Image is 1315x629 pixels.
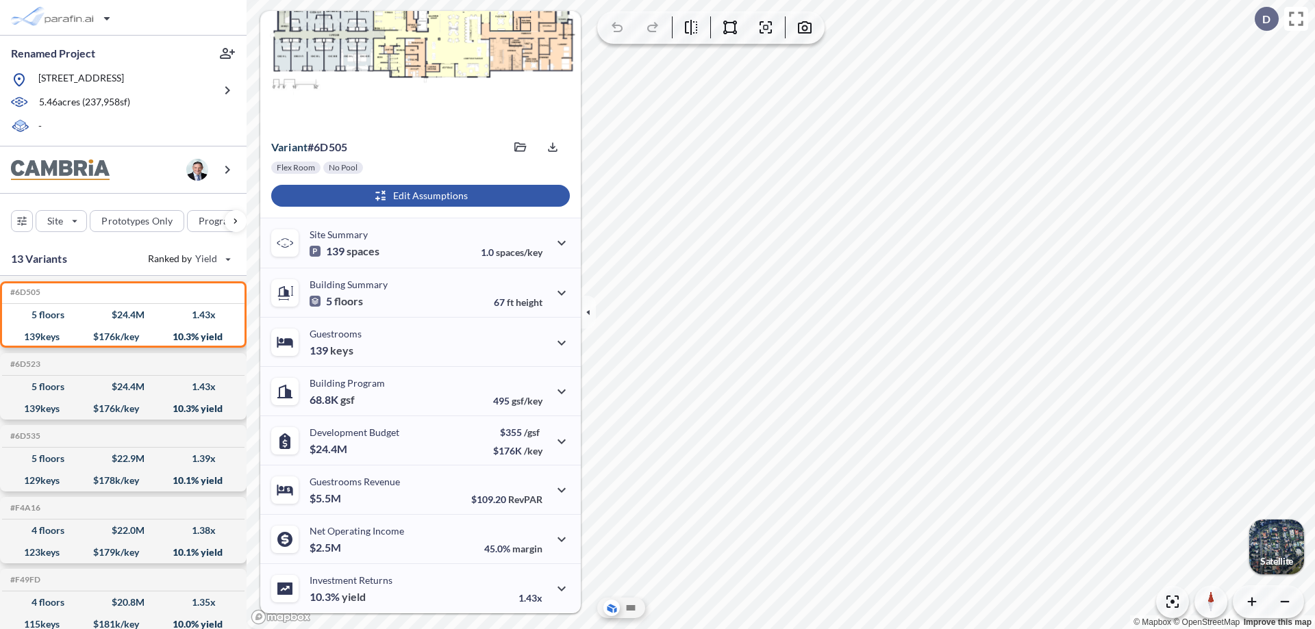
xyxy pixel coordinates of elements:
[195,252,218,266] span: Yield
[310,344,353,357] p: 139
[39,95,130,110] p: 5.46 acres ( 237,958 sf)
[271,185,570,207] button: Edit Assumptions
[310,393,355,407] p: 68.8K
[11,46,95,61] p: Renamed Project
[524,445,542,457] span: /key
[310,279,388,290] p: Building Summary
[481,246,542,258] p: 1.0
[493,445,542,457] p: $176K
[310,590,366,604] p: 10.3%
[137,248,240,270] button: Ranked by Yield
[310,491,343,505] p: $5.5M
[251,609,311,625] a: Mapbox homepage
[271,140,347,154] p: # 6d505
[8,287,40,297] h5: Click to copy the code
[310,476,400,487] p: Guestrooms Revenue
[334,294,363,308] span: floors
[310,294,363,308] p: 5
[8,503,40,513] h5: Click to copy the code
[329,162,358,173] p: No Pool
[11,159,110,181] img: BrandImage
[277,162,315,173] p: Flex Room
[90,210,184,232] button: Prototypes Only
[494,296,542,308] p: 67
[310,377,385,389] p: Building Program
[310,426,399,438] p: Development Budget
[484,543,542,554] p: 45.0%
[310,229,368,240] p: Site Summary
[342,590,366,604] span: yield
[496,246,542,258] span: spaces/key
[310,328,362,339] p: Guestrooms
[310,541,343,554] p: $2.5M
[340,393,355,407] span: gsf
[603,600,620,616] button: Aerial View
[310,244,379,258] p: 139
[199,214,237,228] p: Program
[8,359,40,369] h5: Click to copy the code
[493,395,542,407] p: 495
[11,251,67,267] p: 13 Variants
[1244,617,1312,627] a: Improve this map
[512,543,542,554] span: margin
[518,592,542,604] p: 1.43x
[512,395,542,407] span: gsf/key
[310,574,392,586] p: Investment Returns
[516,296,542,308] span: height
[1249,519,1304,574] img: Switcher Image
[1134,617,1171,627] a: Mapbox
[8,431,40,441] h5: Click to copy the code
[1249,519,1304,574] button: Switcher ImageSatellite
[271,140,308,153] span: Variant
[471,493,542,505] p: $109.20
[36,210,87,232] button: Site
[524,426,540,438] span: /gsf
[47,214,63,228] p: Site
[187,210,261,232] button: Program
[493,426,542,438] p: $355
[1260,556,1293,567] p: Satellite
[310,525,404,537] p: Net Operating Income
[101,214,173,228] p: Prototypes Only
[38,119,42,135] p: -
[347,244,379,258] span: spaces
[508,493,542,505] span: RevPAR
[330,344,353,357] span: keys
[1173,617,1240,627] a: OpenStreetMap
[8,575,40,585] h5: Click to copy the code
[623,600,639,616] button: Site Plan
[38,71,124,88] p: [STREET_ADDRESS]
[507,296,514,308] span: ft
[186,159,208,181] img: user logo
[310,442,349,456] p: $24.4M
[1262,13,1270,25] p: D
